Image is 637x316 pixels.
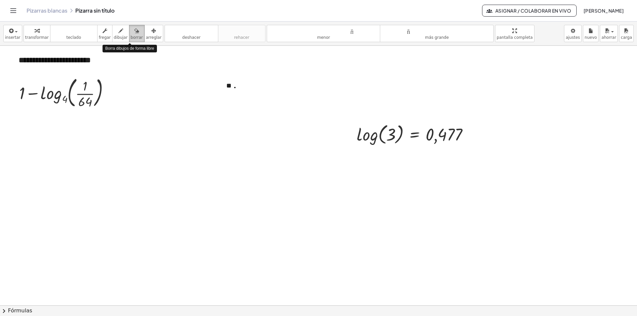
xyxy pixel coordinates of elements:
[129,25,145,42] button: borrar
[584,8,624,14] font: [PERSON_NAME]
[66,35,81,40] font: teclado
[220,28,264,34] font: rehacer
[564,25,582,42] button: ajustes
[27,7,67,14] a: Pizarras blancas
[5,35,21,40] font: insertar
[585,35,597,40] font: nuevo
[218,25,265,42] button: rehacerrehacer
[267,25,381,42] button: tamaño_del_formatomenor
[50,25,98,42] button: tecladoteclado
[317,35,330,40] font: menor
[482,5,577,17] button: Asignar / Colaborar en vivo
[619,25,634,42] button: carga
[99,35,111,40] font: fregar
[566,35,580,40] font: ajustes
[3,25,22,42] button: insertar
[165,25,218,42] button: deshacerdeshacer
[578,5,629,17] button: [PERSON_NAME]
[602,35,616,40] font: ahorrar
[583,25,599,42] button: nuevo
[621,35,632,40] font: carga
[182,35,200,40] font: deshacer
[166,28,217,34] font: deshacer
[131,35,143,40] font: borrar
[495,25,534,42] button: pantalla completa
[425,35,449,40] font: más grande
[268,28,379,34] font: tamaño_del_formato
[112,25,129,42] button: dibujar
[114,35,128,40] font: dibujar
[144,25,163,42] button: arreglar
[8,307,32,314] font: Fórmulas
[24,25,50,42] button: transformar
[146,35,162,40] font: arreglar
[382,28,492,34] font: tamaño_del_formato
[52,28,96,34] font: teclado
[25,35,49,40] font: transformar
[97,25,112,42] button: fregar
[8,5,19,16] button: Cambiar navegación
[495,8,571,14] font: Asignar / Colaborar en vivo
[380,25,494,42] button: tamaño_del_formatomás grande
[105,46,154,51] font: Borra dibujos de forma libre
[234,35,249,40] font: rehacer
[600,25,618,42] button: ahorrar
[497,35,533,40] font: pantalla completa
